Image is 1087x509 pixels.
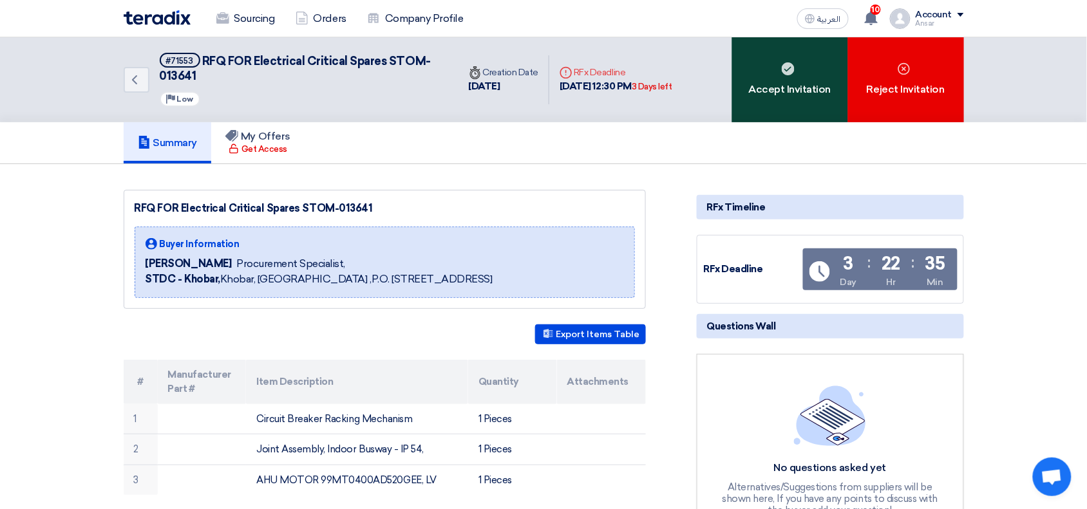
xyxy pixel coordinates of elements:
div: Ansar [916,20,964,27]
div: Reject Invitation [848,37,964,122]
div: Min [927,275,944,289]
h5: RFQ FOR Electrical Critical Spares STOM-013641 [160,53,443,84]
div: Day [840,275,857,289]
td: Circuit Breaker Racking Mechanism [246,404,468,434]
div: 3 Days left [632,80,672,93]
td: Joint Assembly, Indoor Busway - IP 54, [246,434,468,465]
td: 1 Pieces [468,434,557,465]
b: STDC - Khobar, [146,273,220,285]
div: [DATE] [469,79,539,94]
th: Attachments [557,360,646,404]
div: : [911,251,914,274]
span: Buyer Information [160,237,240,251]
a: Sourcing [206,5,285,33]
span: Questions Wall [707,319,776,333]
button: العربية [797,8,849,29]
div: Hr [887,275,896,289]
td: AHU MOTOR 99MT0400AD520GEE, LV [246,465,468,495]
a: My Offers Get Access [211,122,305,163]
span: Low [177,95,194,104]
span: العربية [818,15,841,24]
div: RFQ FOR Electrical Critical Spares STOM-013641 [135,201,635,216]
div: RFx Timeline [697,195,964,219]
img: empty_state_list.svg [794,385,866,446]
span: [PERSON_NAME] [146,256,232,272]
div: No questions asked yet [721,461,940,475]
a: Orders [285,5,357,33]
th: Quantity [468,360,557,404]
td: 1 [124,404,158,434]
td: 3 [124,465,158,495]
div: RFx Deadline [704,262,800,277]
th: Manufacturer Part # [158,360,247,404]
div: Open chat [1033,458,1072,496]
span: 10 [871,5,881,15]
a: Company Profile [357,5,474,33]
div: Accept Invitation [732,37,848,122]
div: Account [916,10,952,21]
h5: My Offers [225,130,290,143]
td: 1 Pieces [468,465,557,495]
button: Export Items Table [535,324,646,344]
div: Creation Date [469,66,539,79]
span: RFQ FOR Electrical Critical Spares STOM-013641 [160,54,431,83]
span: Khobar, [GEOGRAPHIC_DATA] ,P.O. [STREET_ADDRESS] [146,272,493,287]
div: 22 [882,255,900,273]
div: #71553 [166,57,194,65]
div: 35 [925,255,945,273]
img: profile_test.png [890,8,911,29]
div: Get Access [229,143,287,156]
td: 2 [124,434,158,465]
span: Procurement Specialist, [236,256,345,272]
div: : [868,251,871,274]
div: 3 [844,255,854,273]
div: RFx Deadline [560,66,672,79]
img: Teradix logo [124,10,191,25]
th: Item Description [246,360,468,404]
a: Summary [124,122,212,163]
td: 1 Pieces [468,404,557,434]
div: [DATE] 12:30 PM [560,79,672,94]
th: # [124,360,158,404]
h5: Summary [138,136,198,149]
